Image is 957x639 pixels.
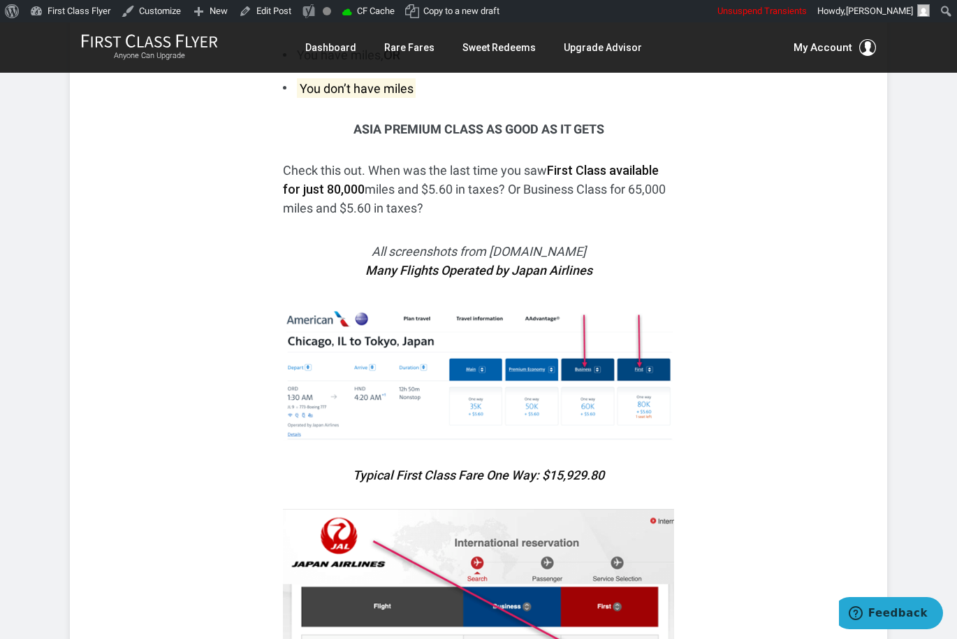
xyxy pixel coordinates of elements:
small: Anyone Can Upgrade [81,51,218,61]
a: First Class FlyerAnyone Can Upgrade [81,34,218,62]
a: Sweet Redeems [462,35,536,60]
iframe: Opens a widget where you can find more information [839,597,943,632]
span: [PERSON_NAME] [846,6,913,16]
a: Rare Fares [384,35,434,60]
a: Upgrade Advisor [564,35,642,60]
strong: Many Flights Operated by Japan Airlines [365,263,592,278]
strong: First Class available for just 80,000 [283,163,659,196]
mark: You don’t have miles [297,78,416,98]
h3: Asia Premium Class As Good as It Gets [283,122,674,136]
button: My Account [794,39,876,56]
em: Typical First Class Fare One Way: $15,929.80 [353,468,604,482]
a: Dashboard [305,35,356,60]
p: Check this out. When was the last time you saw miles and $5.60 in taxes? Or Business Class for 65... [283,161,674,217]
img: First Class Flyer [81,34,218,48]
span: My Account [794,39,852,56]
span: Unsuspend Transients [717,6,807,16]
em: All screenshots from [DOMAIN_NAME] [365,244,592,278]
